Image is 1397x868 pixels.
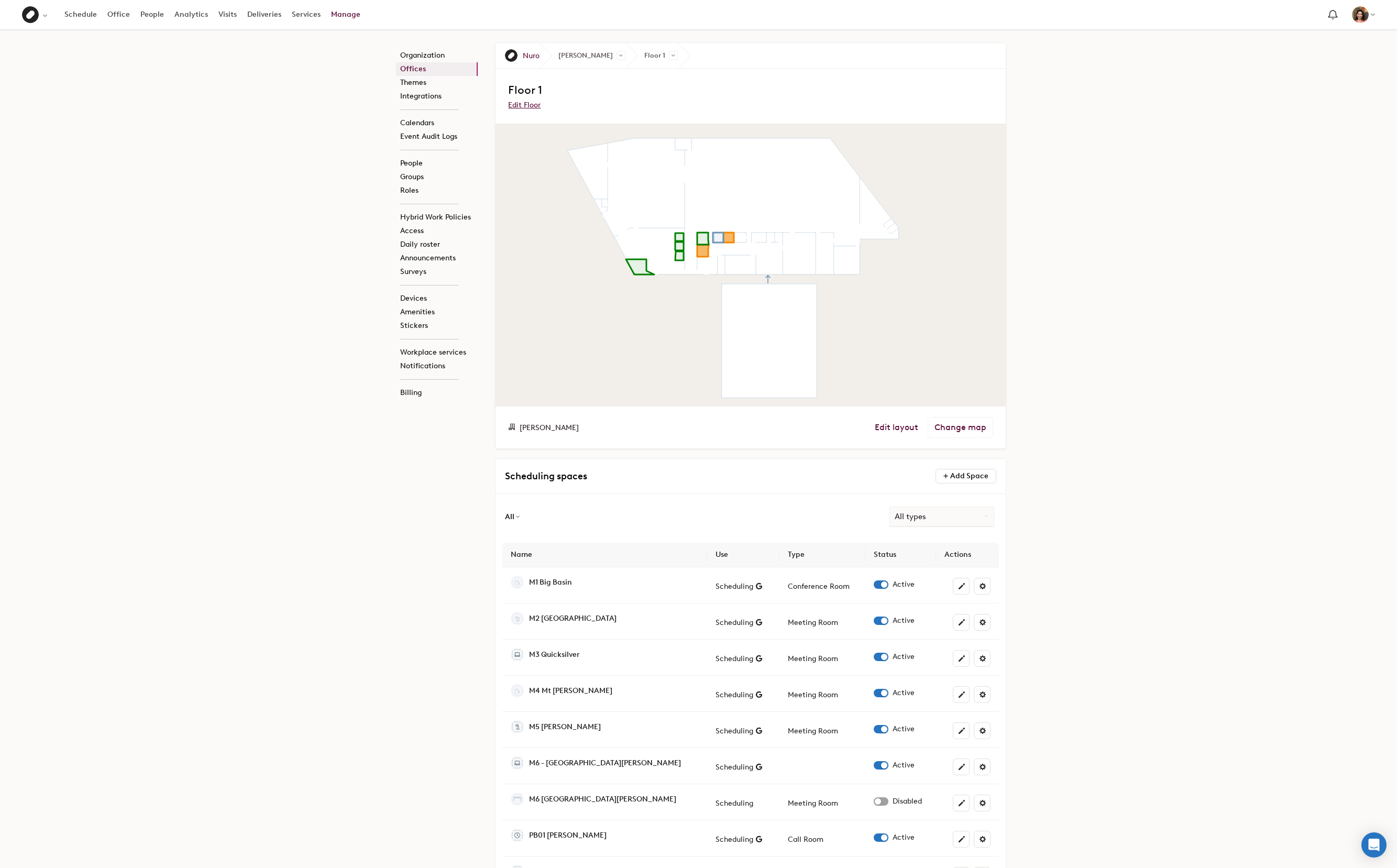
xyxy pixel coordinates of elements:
[242,5,287,24] a: Deliveries
[396,251,478,265] a: Announcements
[508,101,541,109] a: Edit Floor
[520,423,579,432] span: [PERSON_NAME]
[875,422,918,433] a: Edit layout
[529,832,607,839] div: PB01 [PERSON_NAME]
[893,798,922,805] span: Disabled
[936,543,999,567] th: Actions
[505,468,761,484] h3: Scheduling spaces
[396,292,478,305] a: Devices
[936,469,996,484] button: Add Space
[779,676,865,712] td: Meeting Room
[893,762,915,769] span: Active
[396,116,478,130] a: Calendars
[502,543,707,567] th: Name
[625,43,678,68] span: Floor 1
[396,224,478,238] a: Access
[716,619,753,627] div: Scheduling
[893,834,915,841] span: Active
[505,49,518,62] img: Nuro
[169,5,213,24] a: Analytics
[529,760,681,767] div: M6 - [GEOGRAPHIC_DATA][PERSON_NAME]
[716,728,753,735] div: Scheduling
[396,157,478,170] a: People
[540,43,625,68] span: [PERSON_NAME]
[396,49,478,62] a: Organization
[779,712,865,748] td: Meeting Room
[135,5,169,24] a: People
[716,800,753,807] div: Scheduling
[529,615,617,622] div: M2 [GEOGRAPHIC_DATA]
[396,359,478,373] a: Notifications
[496,43,540,68] a: Nuro Nuro
[396,90,478,103] a: Integrations
[950,471,988,480] span: Add Space
[893,689,915,697] span: Active
[1347,4,1380,26] button: Lorena Mendoza
[716,583,753,590] div: Scheduling
[1323,5,1343,25] a: Notification bell navigates to notifications page
[396,386,478,400] a: Billing
[508,83,542,97] span: Floor 1
[529,796,676,803] div: M6 [GEOGRAPHIC_DATA][PERSON_NAME]
[396,170,478,184] a: Groups
[779,784,865,820] td: Meeting Room
[707,543,779,567] th: Use
[326,5,366,24] a: Manage
[716,764,753,771] div: Scheduling
[17,3,54,27] button: Select an organization - Nuro currently selected
[523,50,540,61] span: Nuro
[716,800,769,807] div: On-demand
[716,691,753,699] div: Scheduling
[716,655,753,663] div: Scheduling
[505,513,514,521] span: All
[893,653,915,661] span: Active
[1361,832,1387,858] div: Open Intercom Messenger
[396,319,478,333] a: Stickers
[396,62,478,76] a: Offices
[287,5,326,24] a: Services
[396,265,478,279] a: Surveys
[716,836,753,843] div: Scheduling
[529,687,612,695] div: M4 Mt [PERSON_NAME]
[529,579,572,586] div: M1 Big Basin
[779,603,865,640] td: Meeting Room
[779,640,865,676] td: Meeting Room
[396,346,478,359] a: Workplace services
[396,238,478,251] a: Daily roster
[102,5,135,24] a: Office
[529,651,580,658] div: M3 Quicksilver
[396,130,478,144] a: Event Audit Logs
[396,184,478,197] a: Roles
[928,417,993,438] a: Change map
[779,567,865,603] td: Conference Room
[59,5,102,24] a: Schedule
[779,820,865,856] td: Call Room
[893,726,915,733] span: Active
[1352,6,1369,23] img: Lorena Mendoza
[529,723,601,731] div: M5 [PERSON_NAME]
[396,76,478,90] a: Themes
[893,581,915,588] span: Active
[1326,8,1340,22] span: Notification bell navigates to notifications page
[779,543,865,567] th: Type
[396,211,478,224] a: Hybrid Work Policies
[396,305,478,319] a: Amenities
[893,617,915,624] span: Active
[213,5,242,24] a: Visits
[865,543,937,567] th: Status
